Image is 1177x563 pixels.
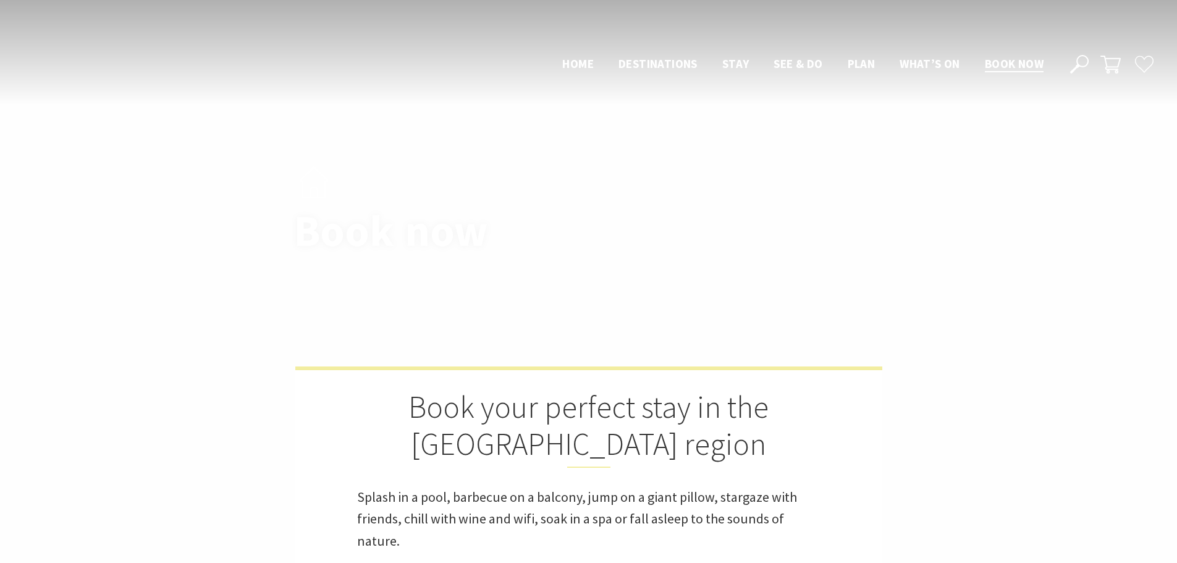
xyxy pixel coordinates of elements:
h2: Book your perfect stay in the [GEOGRAPHIC_DATA] region [357,389,821,468]
span: Book now [985,56,1044,71]
h1: Book now [294,207,643,255]
p: Splash in a pool, barbecue on a balcony, jump on a giant pillow, stargaze with friends, chill wit... [357,486,821,552]
span: Plan [848,56,875,71]
nav: Main Menu [550,54,1056,75]
span: Destinations [618,56,698,71]
span: Stay [722,56,749,71]
span: What’s On [900,56,960,71]
span: Home [562,56,594,71]
span: See & Do [774,56,822,71]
